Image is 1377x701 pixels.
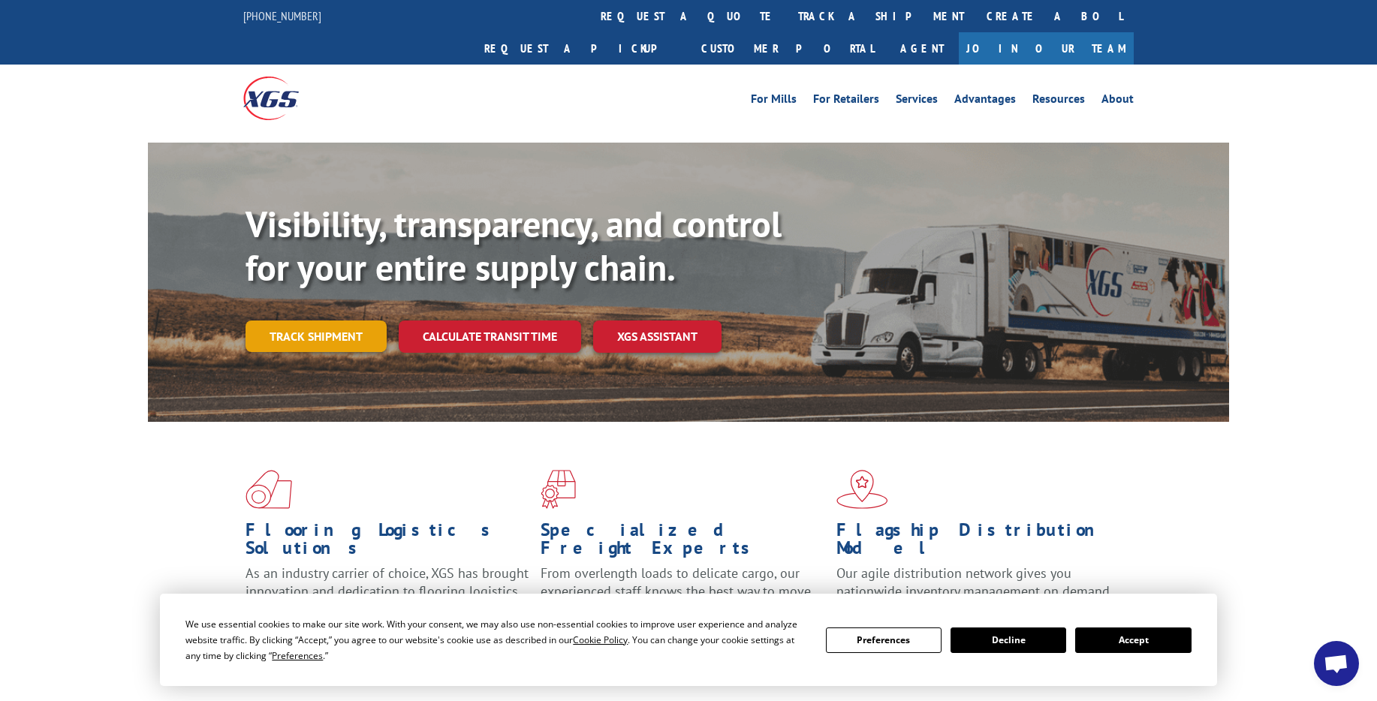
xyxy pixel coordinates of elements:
a: XGS ASSISTANT [593,320,722,353]
p: From overlength loads to delicate cargo, our experienced staff knows the best way to move your fr... [541,564,824,631]
a: [PHONE_NUMBER] [243,8,321,23]
span: Our agile distribution network gives you nationwide inventory management on demand. [836,564,1113,600]
button: Preferences [826,627,942,653]
div: Cookie Consent Prompt [160,594,1217,686]
a: Request a pickup [473,32,690,65]
span: Cookie Policy [573,633,628,646]
a: About [1101,93,1134,110]
a: Customer Portal [690,32,885,65]
div: Open chat [1314,641,1359,686]
img: xgs-icon-total-supply-chain-intelligence-red [246,470,292,509]
a: For Mills [751,93,797,110]
a: Resources [1032,93,1085,110]
img: xgs-icon-focused-on-flooring-red [541,470,576,509]
h1: Specialized Freight Experts [541,521,824,564]
span: As an industry carrier of choice, XGS has brought innovation and dedication to flooring logistics... [246,564,529,618]
h1: Flagship Distribution Model [836,521,1120,564]
button: Accept [1075,627,1191,653]
button: Decline [951,627,1066,653]
a: Join Our Team [959,32,1134,65]
h1: Flooring Logistics Solutions [246,521,529,564]
a: Agent [885,32,959,65]
div: We use essential cookies to make our site work. With your consent, we may also use non-essential ... [185,616,807,663]
span: Preferences [272,649,323,662]
img: xgs-icon-flagship-distribution-model-red [836,470,888,509]
b: Visibility, transparency, and control for your entire supply chain. [246,200,782,290]
a: Calculate transit time [399,320,581,353]
a: For Retailers [813,93,879,110]
a: Track shipment [246,320,387,352]
a: Advantages [954,93,1016,110]
a: Services [896,93,938,110]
